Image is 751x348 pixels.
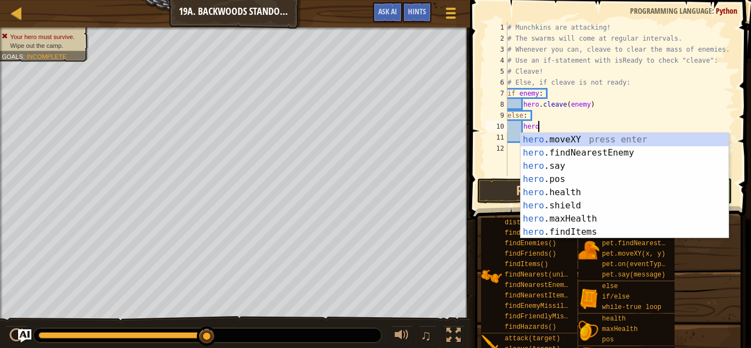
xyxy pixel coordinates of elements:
[630,5,712,16] span: Programming language
[5,325,27,348] button: Ctrl + P: Pause
[10,33,75,40] span: Your hero must survive.
[437,2,465,28] button: Show game menu
[421,327,432,344] span: ♫
[485,33,507,44] div: 2
[578,288,599,309] img: portrait.png
[373,2,402,23] button: Ask AI
[712,5,716,16] span: :
[485,88,507,99] div: 7
[485,44,507,55] div: 3
[578,240,599,261] img: portrait.png
[378,6,397,16] span: Ask AI
[2,53,23,60] span: Goals
[481,266,502,287] img: portrait.png
[485,66,507,77] div: 5
[602,303,661,311] span: while-true loop
[505,292,572,300] span: findNearestItem()
[602,325,638,333] span: maxHealth
[505,323,556,331] span: findHazards()
[10,42,64,49] span: Wipe out the camp.
[443,325,465,348] button: Toggle fullscreen
[716,5,737,16] span: Python
[505,250,556,258] span: findFriends()
[477,178,601,203] button: Run ⇧↵
[505,302,580,310] span: findEnemyMissiles()
[485,22,507,33] div: 1
[602,293,629,301] span: if/else
[485,55,507,66] div: 4
[391,325,413,348] button: Adjust volume
[2,32,82,41] li: Your hero must survive.
[505,335,560,343] span: attack(target)
[505,219,576,227] span: distanceTo(target)
[602,271,665,279] span: pet.say(message)
[26,53,67,60] span: Incomplete
[485,77,507,88] div: 6
[602,240,709,247] span: pet.findNearestByType(type)
[485,132,507,143] div: 11
[602,250,665,258] span: pet.moveXY(x, y)
[602,336,614,344] span: pos
[485,143,507,154] div: 12
[505,240,556,247] span: findEnemies()
[505,271,576,279] span: findNearest(units)
[18,329,31,343] button: Ask AI
[418,325,437,348] button: ♫
[408,6,426,16] span: Hints
[2,41,82,50] li: Wipe out the camp.
[505,281,576,289] span: findNearestEnemy()
[602,283,618,290] span: else
[505,261,548,268] span: findItems()
[578,321,599,341] img: portrait.png
[602,261,705,268] span: pet.on(eventType, handler)
[505,229,596,237] span: findByType(type, units)
[485,110,507,121] div: 9
[23,53,26,60] span: :
[505,313,592,321] span: findFriendlyMissiles()
[485,99,507,110] div: 8
[485,121,507,132] div: 10
[602,315,626,323] span: health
